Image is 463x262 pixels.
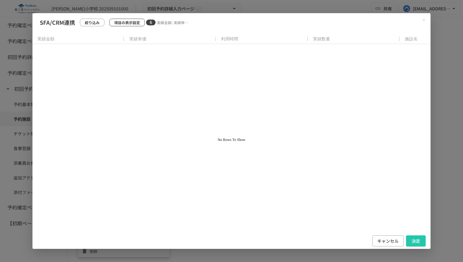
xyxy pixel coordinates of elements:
[80,19,104,26] button: 絞り込み
[129,36,146,42] span: 実績単価
[109,19,145,26] button: 項目の表示設定
[157,20,190,25] p: 実績金額: 実績単価: 利用時間: 実績数量: 施設名: 商品名
[405,36,418,42] span: 施設名
[221,36,238,42] span: 利用時間
[372,235,404,247] button: キャンセル
[40,18,75,27] p: SFA/CRM連携
[406,235,426,247] button: 決定
[420,16,428,24] button: Close modal
[85,20,100,25] p: 絞り込み
[114,20,140,25] p: 項目の表示設定
[313,36,330,42] span: 実績数量
[146,19,156,26] span: 6
[37,36,55,42] span: 実績金額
